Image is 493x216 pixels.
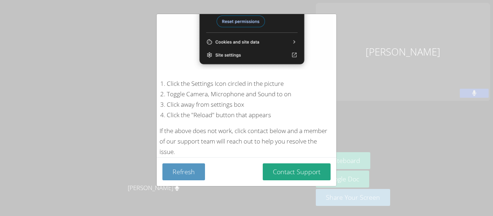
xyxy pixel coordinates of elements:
li: Click away from settings box [167,100,333,110]
li: Click the Settings Icon circled in the picture [167,79,333,89]
div: If the above does not work, click contact below and a member of our support team will reach out t... [160,126,333,157]
button: Contact Support [263,163,331,180]
li: Toggle Camera, Microphone and Sound to on [167,89,333,100]
button: Refresh [162,163,205,180]
li: Click the "Reload" button that appears [167,110,333,120]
